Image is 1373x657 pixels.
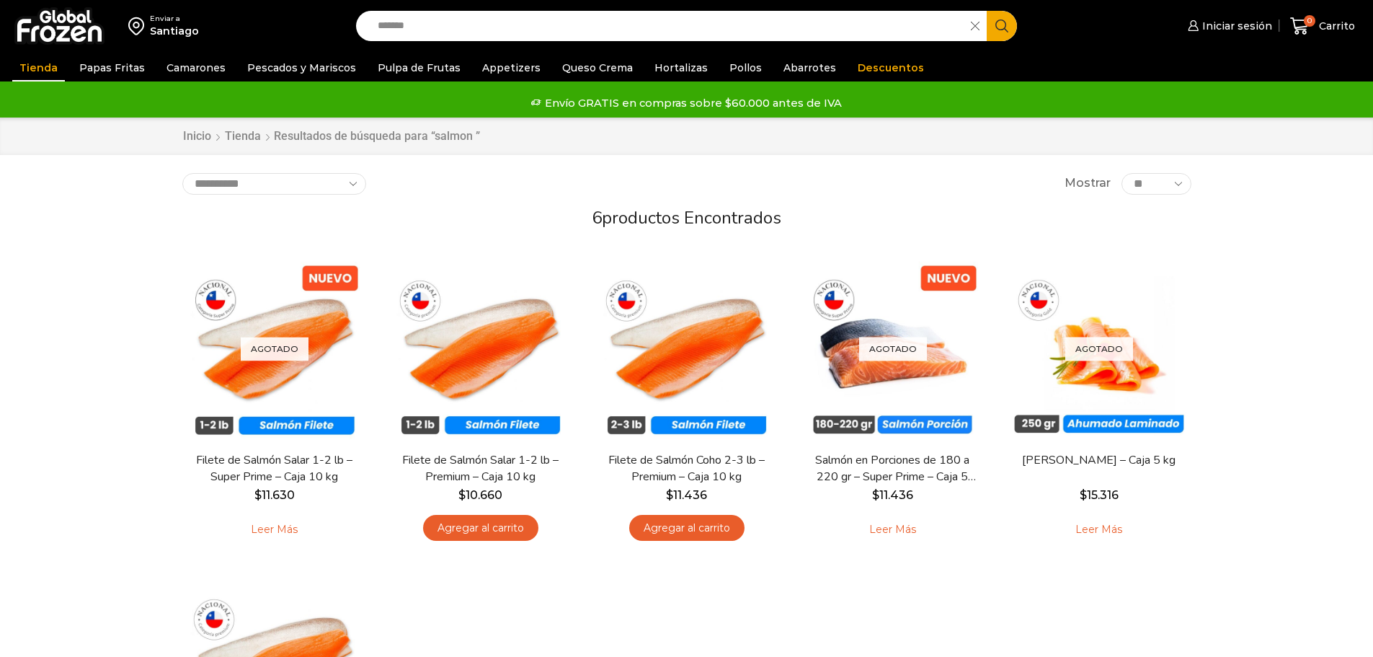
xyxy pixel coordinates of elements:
[150,14,199,24] div: Enviar a
[182,173,366,195] select: Pedido de la tienda
[1184,12,1272,40] a: Iniciar sesión
[872,488,913,502] bdi: 11.436
[629,515,745,542] a: Agregar al carrito: “Filete de Salmón Coho 2-3 lb - Premium - Caja 10 kg”
[1065,175,1111,192] span: Mostrar
[458,488,466,502] span: $
[254,488,295,502] bdi: 11.630
[228,515,320,545] a: Leé más sobre “Filete de Salmón Salar 1-2 lb - Super Prime - Caja 10 kg”
[555,54,640,81] a: Queso Crema
[603,452,769,485] a: Filete de Salmón Coho 2-3 lb – Premium – Caja 10 kg
[150,24,199,38] div: Santiago
[847,515,938,545] a: Leé más sobre “Salmón en Porciones de 180 a 220 gr - Super Prime - Caja 5 kg”
[240,54,363,81] a: Pescados y Mariscos
[850,54,931,81] a: Descuentos
[666,488,673,502] span: $
[592,206,602,229] span: 6
[1199,19,1272,33] span: Iniciar sesión
[1080,488,1087,502] span: $
[647,54,715,81] a: Hortalizas
[72,54,152,81] a: Papas Fritas
[475,54,548,81] a: Appetizers
[859,337,927,361] p: Agotado
[397,452,563,485] a: Filete de Salmón Salar 1-2 lb – Premium – Caja 10 kg
[872,488,879,502] span: $
[224,128,262,145] a: Tienda
[241,337,308,361] p: Agotado
[159,54,233,81] a: Camarones
[274,129,480,143] h1: Resultados de búsqueda para “salmon ”
[809,452,975,485] a: Salmón en Porciones de 180 a 220 gr – Super Prime – Caja 5 kg
[1065,337,1133,361] p: Agotado
[666,488,707,502] bdi: 11.436
[1287,9,1359,43] a: 0 Carrito
[1304,15,1315,27] span: 0
[1053,515,1145,545] a: Leé más sobre “Salmón Ahumado Laminado - Caja 5 kg”
[182,128,212,145] a: Inicio
[12,54,65,81] a: Tienda
[602,206,781,229] span: productos encontrados
[191,452,357,485] a: Filete de Salmón Salar 1-2 lb – Super Prime – Caja 10 kg
[182,128,480,145] nav: Breadcrumb
[1080,488,1119,502] bdi: 15.316
[1016,452,1181,469] a: [PERSON_NAME] – Caja 5 kg
[776,54,843,81] a: Abarrotes
[1315,19,1355,33] span: Carrito
[370,54,468,81] a: Pulpa de Frutas
[254,488,262,502] span: $
[423,515,538,542] a: Agregar al carrito: “Filete de Salmón Salar 1-2 lb – Premium - Caja 10 kg”
[128,14,150,38] img: address-field-icon.svg
[987,11,1017,41] button: Search button
[722,54,769,81] a: Pollos
[458,488,502,502] bdi: 10.660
